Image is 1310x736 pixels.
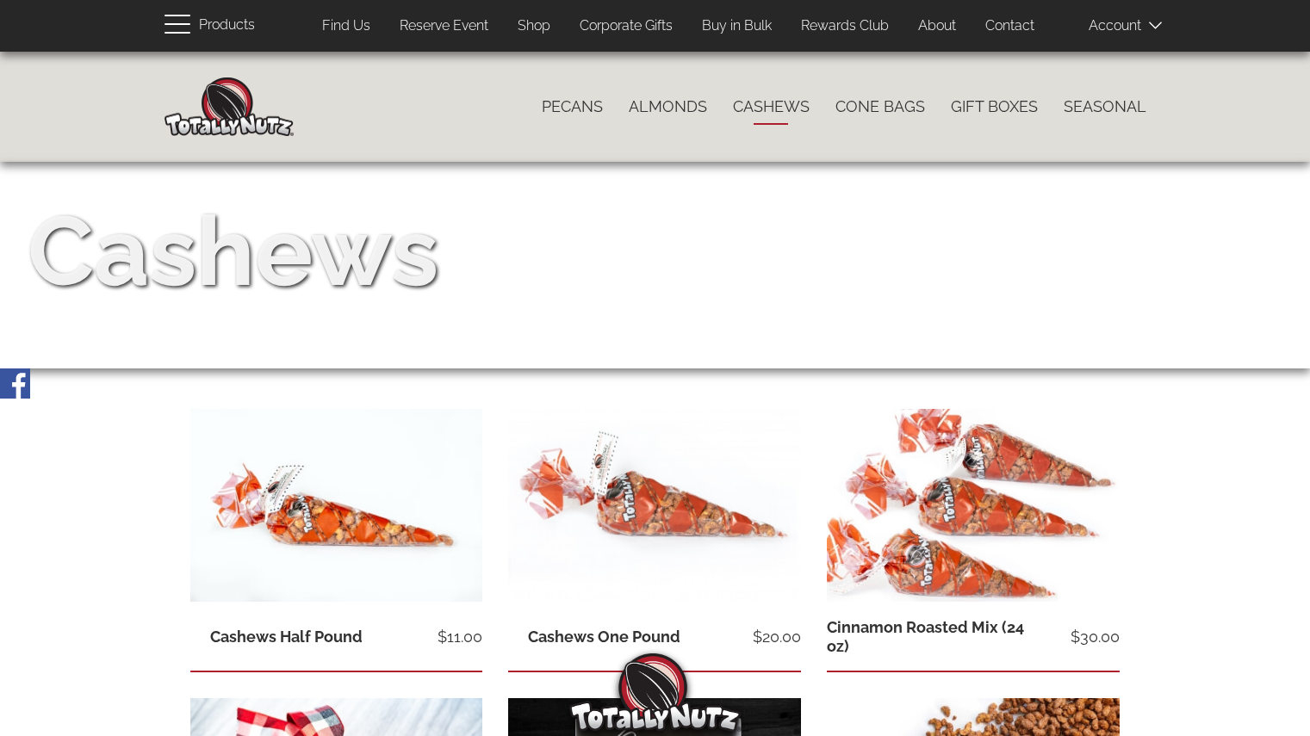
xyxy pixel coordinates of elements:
a: Shop [505,9,563,43]
a: Almonds [616,89,720,125]
a: Reserve Event [387,9,501,43]
a: Corporate Gifts [567,9,686,43]
a: Pecans [529,89,616,125]
a: Cone Bags [823,89,938,125]
a: Contact [972,9,1047,43]
a: Cashews Half Pound [210,628,363,646]
a: Rewards Club [788,9,902,43]
a: Cashews One Pound [528,628,680,646]
span: Products [199,13,255,38]
div: Cashews [28,182,438,320]
img: Totally Nutz Logo [569,653,742,732]
a: Buy in Bulk [689,9,785,43]
a: About [905,9,969,43]
a: Find Us [309,9,383,43]
a: Cashews [720,89,823,125]
a: Gift Boxes [938,89,1051,125]
img: Home [165,77,294,136]
img: 1 pound of freshly roasted cinnamon glazed cashews in a totally nutz poly bag [508,409,801,602]
a: Seasonal [1051,89,1159,125]
a: Cinnamon Roasted Mix (24 oz) [827,618,1024,655]
img: half pound of cinnamon roasted cashews [190,409,483,604]
img: one 8 oz bag of each nut: Almonds, cashews, and pecans [827,409,1120,604]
